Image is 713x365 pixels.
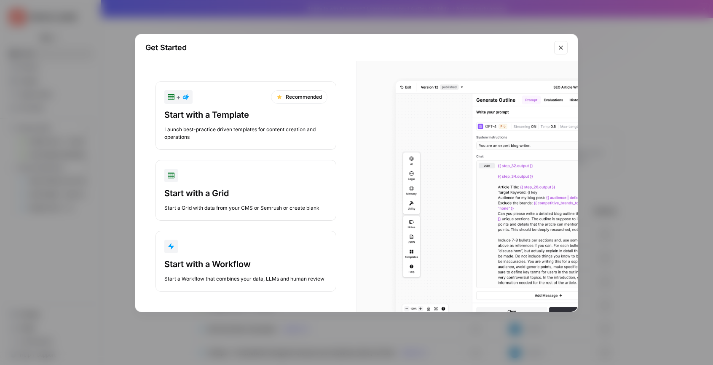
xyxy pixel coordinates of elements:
[168,92,189,102] div: +
[271,90,327,104] div: Recommended
[164,109,327,121] div: Start with a Template
[554,41,568,54] button: Close modal
[155,81,336,150] button: +RecommendedStart with a TemplateLaunch best-practice driven templates for content creation and o...
[164,187,327,199] div: Start with a Grid
[164,258,327,270] div: Start with a Workflow
[155,160,336,221] button: Start with a GridStart a Grid with data from your CMS or Semrush or create blank
[155,231,336,292] button: Start with a WorkflowStart a Workflow that combines your data, LLMs and human review
[164,204,327,212] div: Start a Grid with data from your CMS or Semrush or create blank
[164,275,327,283] div: Start a Workflow that combines your data, LLMs and human review
[145,42,549,54] h2: Get Started
[164,126,327,141] div: Launch best-practice driven templates for content creation and operations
